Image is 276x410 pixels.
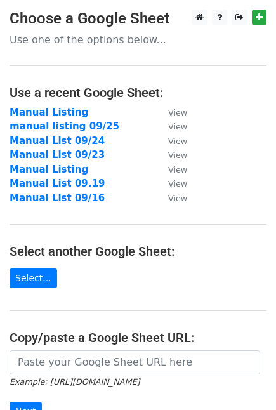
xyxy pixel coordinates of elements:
[10,135,105,147] a: Manual List 09/24
[10,107,88,118] a: Manual Listing
[10,164,88,175] a: Manual Listing
[10,330,266,345] h4: Copy/paste a Google Sheet URL:
[10,350,260,374] input: Paste your Google Sheet URL here
[10,33,266,46] p: Use one of the options below...
[155,149,187,161] a: View
[10,85,266,100] h4: Use a recent Google Sheet:
[155,164,187,175] a: View
[10,149,105,161] a: Manual List 09/23
[10,244,266,259] h4: Select another Google Sheet:
[168,150,187,160] small: View
[168,179,187,188] small: View
[168,122,187,131] small: View
[168,165,187,175] small: View
[10,268,57,288] a: Select...
[168,136,187,146] small: View
[155,178,187,189] a: View
[155,107,187,118] a: View
[168,194,187,203] small: View
[155,121,187,132] a: View
[10,178,105,189] a: Manual List 09.19
[10,192,105,204] a: Manual List 09/16
[10,10,266,28] h3: Choose a Google Sheet
[168,108,187,117] small: View
[155,135,187,147] a: View
[10,377,140,387] small: Example: [URL][DOMAIN_NAME]
[155,192,187,204] a: View
[10,121,119,132] a: manual listing 09/25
